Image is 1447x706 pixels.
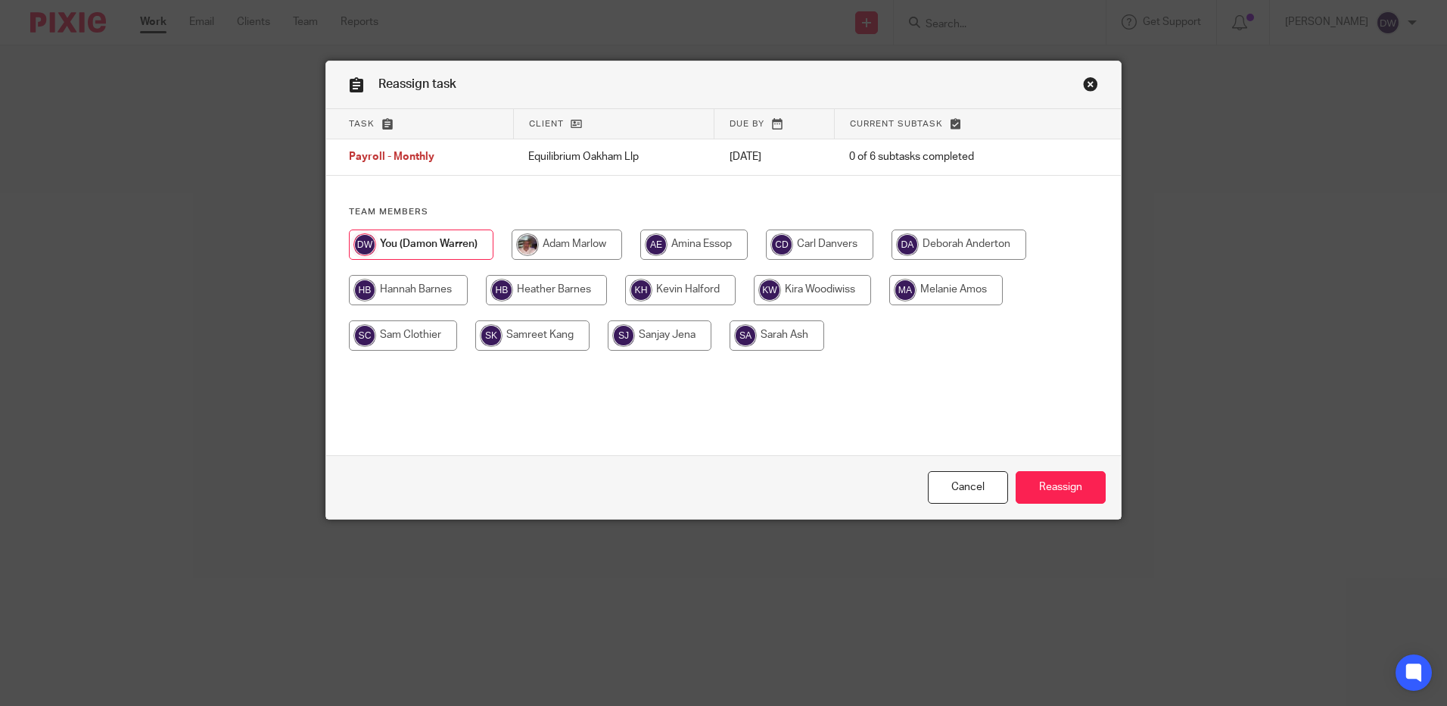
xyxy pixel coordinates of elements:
span: Current subtask [850,120,943,128]
a: Close this dialog window [928,471,1008,504]
td: 0 of 6 subtasks completed [834,139,1056,176]
span: Payroll - Monthly [349,152,434,163]
span: Reassign task [378,78,456,90]
span: Client [529,120,564,128]
a: Close this dialog window [1083,77,1098,97]
span: Task [349,120,375,128]
p: [DATE] [730,149,820,164]
h4: Team members [349,206,1098,218]
input: Reassign [1016,471,1106,504]
p: Equilibrium Oakham Llp [528,149,699,164]
span: Due by [730,120,764,128]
